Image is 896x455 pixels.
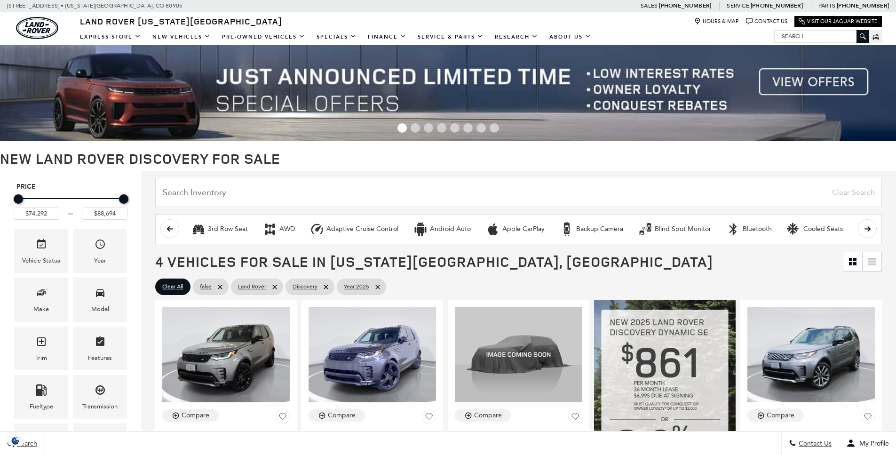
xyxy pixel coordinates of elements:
span: Go to slide 2 [411,123,420,133]
span: Vehicle is in stock and ready for immediate delivery. Due to demand, availability is subject to c... [534,429,542,439]
div: Compare [182,411,209,420]
div: FueltypeFueltype [14,375,68,419]
span: Year [95,236,106,255]
div: Android Auto [430,225,471,233]
div: Apple CarPlay [486,222,500,236]
div: Vehicle Status [22,255,60,266]
a: Contact Us [746,18,787,25]
span: Features [95,334,106,353]
button: Save Vehicle [861,409,875,427]
button: scroll right [858,219,877,238]
div: Compare [474,411,502,420]
section: Click to Open Cookie Consent Modal [5,436,26,446]
a: Specials [311,29,362,45]
a: Finance [362,29,412,45]
div: TransmissionTransmission [73,375,127,419]
div: Compare [328,411,356,420]
div: Bluetooth [743,225,772,233]
a: About Us [544,29,597,45]
button: Save Vehicle [276,409,290,427]
button: Compare Vehicle [747,409,804,422]
div: Android Auto [413,222,428,236]
div: Fueltype [30,401,53,412]
span: Go to slide 1 [397,123,407,133]
img: Land Rover [16,17,58,39]
span: My Profile [856,439,889,447]
input: Search [775,31,869,42]
button: Save Vehicle [422,409,436,427]
div: Backup Camera [576,225,623,233]
button: 3rd Row Seat3rd Row Seat [186,219,253,239]
div: Adaptive Cruise Control [326,225,398,233]
span: 2025 [344,281,369,293]
span: Go to slide 4 [437,123,446,133]
span: Mileage [36,431,47,450]
span: Discovery [293,281,317,293]
span: Vehicle is in stock and ready for immediate delivery. Due to demand, availability is subject to c... [388,429,396,439]
div: Compare [767,411,794,420]
a: Service & Parts [412,29,489,45]
div: Trim [35,353,47,363]
div: 3rd Row Seat [208,225,248,233]
span: Vehicle [36,236,47,255]
img: 2025 LAND ROVER Discovery Dynamic SE [309,307,436,402]
div: Backup Camera [560,222,574,236]
span: Go to slide 6 [463,123,473,133]
a: [PHONE_NUMBER] [659,2,711,9]
span: Parts [818,2,835,9]
div: AWD [279,225,295,233]
input: Maximum [82,208,127,220]
div: Model [91,304,109,314]
div: Cooled Seats [803,225,843,233]
div: YearYear [73,229,127,273]
a: New Vehicles [147,29,216,45]
button: Compare Vehicle [309,409,365,422]
a: Hours & Map [694,18,739,25]
span: Sales [641,2,658,9]
a: Visit Our Jaguar Website [799,18,878,25]
a: Research [489,29,544,45]
button: scroll left [160,219,179,238]
button: AWDAWD [258,219,300,239]
div: Minimum Price [14,194,23,204]
img: Opt-Out Icon [5,436,26,446]
span: Year : [344,283,356,290]
span: Available at Retailer [750,429,826,439]
a: [PHONE_NUMBER] [751,2,803,9]
span: Transmission [95,382,106,401]
a: Land Rover [US_STATE][GEOGRAPHIC_DATA] [74,16,288,27]
button: Apple CarPlayApple CarPlay [481,219,550,239]
div: Year [94,255,106,266]
div: Cooled Seats [787,222,801,236]
a: land-rover [16,17,58,39]
div: Apple CarPlay [502,225,545,233]
div: Blind Spot Monitor [655,225,711,233]
div: 3rd Row Seat [191,222,206,236]
a: [STREET_ADDRESS] • [US_STATE][GEOGRAPHIC_DATA], CO 80905 [7,2,182,9]
div: Bluetooth [726,222,740,236]
div: AWD [263,222,277,236]
span: Available at Retailer [311,429,388,439]
span: false [200,281,212,293]
div: FeaturesFeatures [73,327,127,370]
img: 2025 LAND ROVER Discovery Metropolitan Edition [747,307,875,402]
span: Available at Retailer [165,429,241,439]
span: Clear All [162,281,183,293]
span: Make [36,285,47,304]
span: Go to slide 7 [476,123,486,133]
span: Go to slide 8 [490,123,499,133]
span: Go to slide 3 [424,123,433,133]
button: BluetoothBluetooth [721,219,777,239]
div: VehicleVehicle Status [14,229,68,273]
h5: Price [16,183,125,191]
img: 2025 LAND ROVER Discovery Dynamic SE [455,307,582,402]
span: Vehicle is in stock and ready for immediate delivery. Due to demand, availability is subject to c... [826,429,835,439]
button: Backup CameraBackup Camera [555,219,628,239]
a: [PHONE_NUMBER] [837,2,889,9]
div: Adaptive Cruise Control [310,222,324,236]
a: Pre-Owned Vehicles [216,29,311,45]
input: Minimum [14,208,59,220]
span: Engine [95,431,106,450]
div: Blind Spot Monitor [638,222,652,236]
span: Land Rover [238,281,266,293]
